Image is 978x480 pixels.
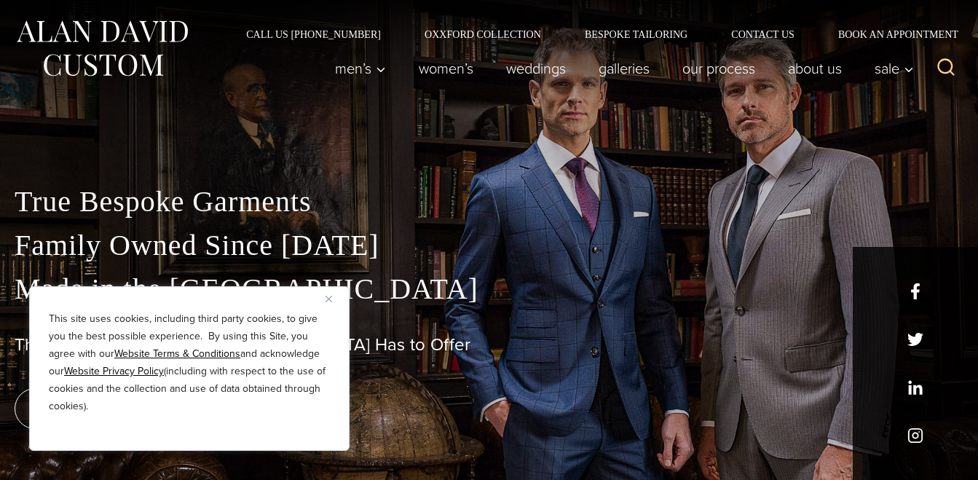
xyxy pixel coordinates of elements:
[64,363,164,379] a: Website Privacy Policy
[583,54,666,83] a: Galleries
[326,296,332,302] img: Close
[928,51,963,86] button: View Search Form
[709,29,816,39] a: Contact Us
[49,310,330,415] p: This site uses cookies, including third party cookies, to give you the best possible experience. ...
[114,346,240,361] a: Website Terms & Conditions
[490,54,583,83] a: weddings
[15,180,963,311] p: True Bespoke Garments Family Owned Since [DATE] Made in the [GEOGRAPHIC_DATA]
[563,29,709,39] a: Bespoke Tailoring
[816,29,963,39] a: Book an Appointment
[15,334,963,355] h1: The Best Custom Suits [GEOGRAPHIC_DATA] Has to Offer
[403,54,490,83] a: Women’s
[224,29,963,39] nav: Secondary Navigation
[875,61,914,76] span: Sale
[15,388,218,429] a: book an appointment
[666,54,772,83] a: Our Process
[403,29,563,39] a: Oxxford Collection
[772,54,859,83] a: About Us
[15,16,189,81] img: Alan David Custom
[224,29,403,39] a: Call Us [PHONE_NUMBER]
[335,61,386,76] span: Men’s
[326,290,343,307] button: Close
[319,54,922,83] nav: Primary Navigation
